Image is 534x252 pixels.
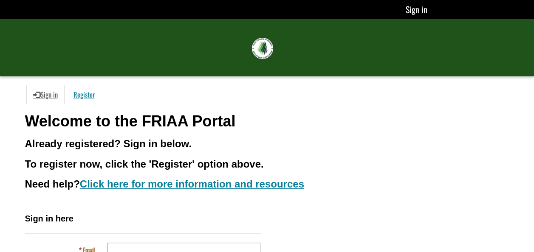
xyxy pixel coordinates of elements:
[26,85,65,104] a: Sign in
[25,138,509,149] h3: Already registered? Sign in below.
[252,38,273,59] img: FRIAA Submissions Portal
[25,113,509,130] h1: Welcome to the FRIAA Portal
[25,214,73,223] span: Sign in here
[406,3,427,16] a: Sign in
[80,178,304,190] a: Click here for more information and resources
[67,85,102,104] a: Register
[25,179,509,190] h3: Need help?
[25,159,509,170] h3: To register now, click the 'Register' option above.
